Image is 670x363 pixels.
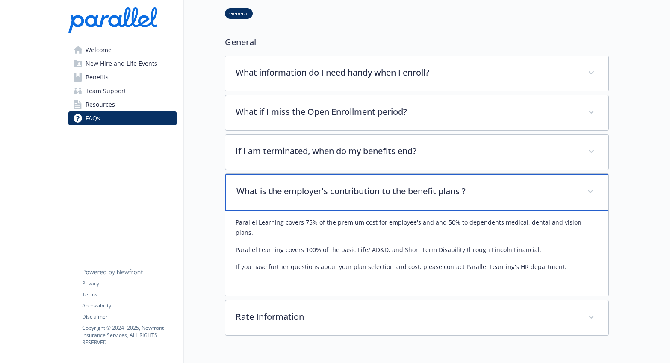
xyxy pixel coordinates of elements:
[68,70,177,84] a: Benefits
[236,66,578,79] p: What information do I need handy when I enroll?
[86,43,112,57] span: Welcome
[225,56,608,91] div: What information do I need handy when I enroll?
[68,98,177,111] a: Resources
[82,313,176,321] a: Disclaimer
[86,98,115,111] span: Resources
[236,217,598,238] p: Parallel Learning covers 75% of the premium cost for employee's and and 50% to dependents medical...
[225,95,608,130] div: What if I miss the Open Enrollment period?
[82,324,176,346] p: Copyright © 2024 - 2025 , Newfront Insurance Services, ALL RIGHTS RESERVED
[68,43,177,57] a: Welcome
[82,280,176,287] a: Privacy
[225,211,608,296] div: What is the employer's contribution to the benefit plans ?
[86,57,157,70] span: New Hire and Life Events
[82,291,176,299] a: Terms
[236,145,578,158] p: If I am terminated, when do my benefits end?
[225,9,253,17] a: General
[225,174,608,211] div: What is the employer's contribution to the benefit plans ?
[225,300,608,335] div: Rate Information
[236,245,598,255] p: Parallel Learning covers 100% of the basic Life/ AD&D, and Short Term Disability through Lincoln ...
[86,84,126,98] span: Team Support
[236,310,578,323] p: Rate Information
[82,302,176,310] a: Accessibility
[225,36,609,49] p: General
[236,185,577,198] p: What is the employer's contribution to the benefit plans ?
[225,135,608,170] div: If I am terminated, when do my benefits end?
[236,105,578,118] p: What if I miss the Open Enrollment period?
[68,111,177,125] a: FAQs
[68,57,177,70] a: New Hire and Life Events
[68,84,177,98] a: Team Support
[86,70,109,84] span: Benefits
[86,111,100,125] span: FAQs
[236,262,598,272] p: If you have further questions about your plan selection and cost, please contact Parallel Learnin...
